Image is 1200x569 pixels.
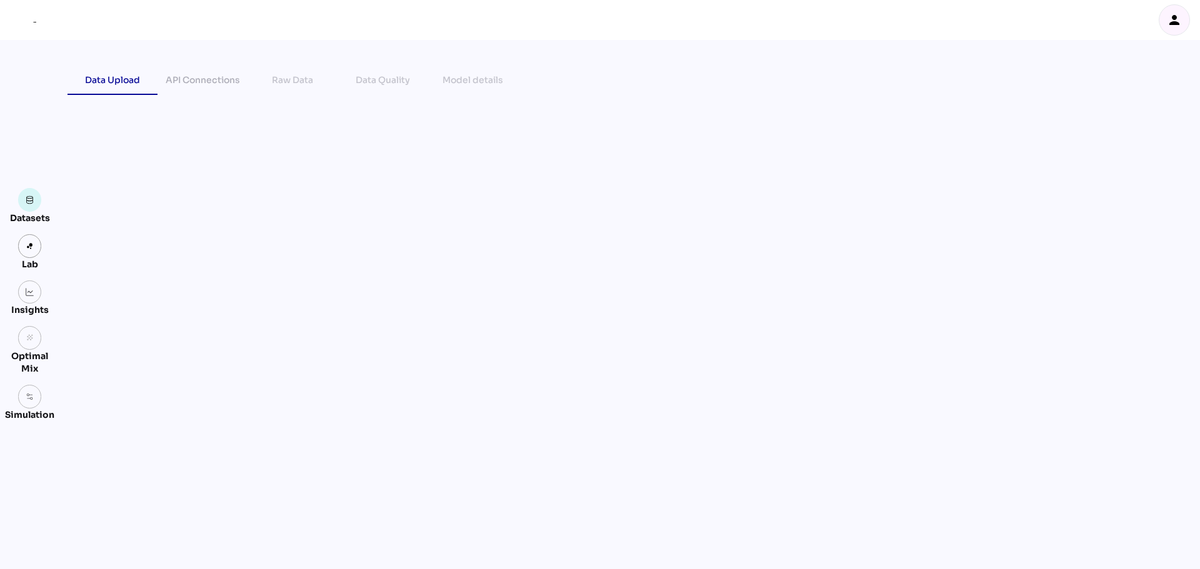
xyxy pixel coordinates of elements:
img: data.svg [26,195,34,204]
div: Data Upload [85,72,140,87]
div: Insights [11,304,49,316]
div: Lab [16,258,44,270]
i: grain [26,334,34,342]
img: lab.svg [26,242,34,250]
div: mediaROI [10,6,37,34]
img: settings.svg [26,392,34,401]
div: Data Quality [356,72,410,87]
div: Datasets [10,212,50,224]
div: Optimal Mix [5,350,54,375]
div: API Connections [166,72,240,87]
div: Raw Data [272,72,313,87]
div: Model details [442,72,503,87]
i: person [1167,12,1182,27]
div: Simulation [5,408,54,421]
img: graph.svg [26,288,34,297]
